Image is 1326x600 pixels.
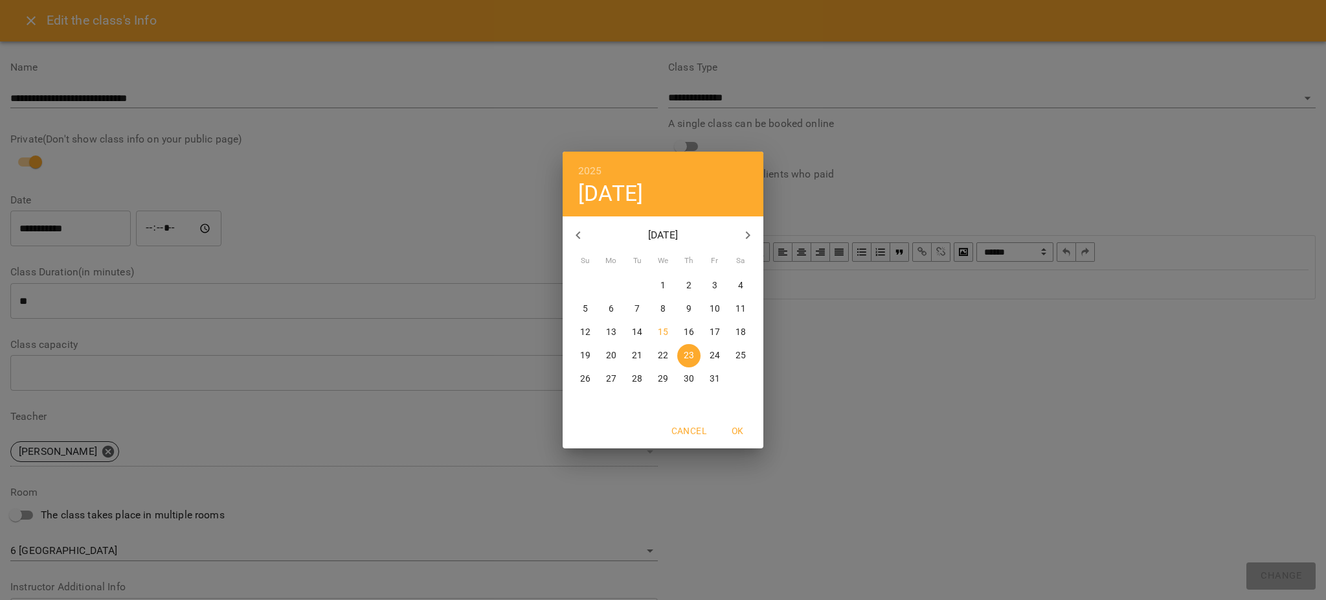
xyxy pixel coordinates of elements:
button: 22 [651,344,675,367]
p: 3 [712,279,717,292]
p: 25 [736,349,746,362]
button: 15 [651,321,675,344]
p: 23 [684,349,694,362]
button: 18 [729,321,752,344]
p: 30 [684,373,694,386]
p: 22 [658,349,668,362]
button: 20 [600,344,623,367]
button: 3 [703,274,726,297]
p: 27 [606,373,616,386]
span: Fr [703,255,726,268]
button: 4 [729,274,752,297]
span: Sa [729,255,752,268]
p: 20 [606,349,616,362]
p: 26 [580,373,590,386]
p: 4 [738,279,743,292]
button: 1 [651,274,675,297]
p: 1 [660,279,666,292]
button: 31 [703,367,726,391]
button: 30 [677,367,701,391]
span: Cancel [671,423,706,439]
span: We [651,255,675,268]
span: Mo [600,255,623,268]
button: 2 [677,274,701,297]
p: 24 [710,349,720,362]
button: 7 [625,297,649,321]
button: 2025 [578,162,602,180]
p: 29 [658,373,668,386]
p: 7 [635,303,640,316]
span: Th [677,255,701,268]
span: Su [574,255,597,268]
p: 14 [632,326,642,339]
p: 17 [710,326,720,339]
p: 28 [632,373,642,386]
button: 10 [703,297,726,321]
button: 14 [625,321,649,344]
button: 24 [703,344,726,367]
p: 31 [710,373,720,386]
p: 13 [606,326,616,339]
button: 28 [625,367,649,391]
p: 19 [580,349,590,362]
p: 5 [583,303,588,316]
button: Cancel [666,419,712,443]
button: 6 [600,297,623,321]
button: 21 [625,344,649,367]
p: [DATE] [594,227,733,243]
p: 2 [686,279,691,292]
button: 26 [574,367,597,391]
p: 18 [736,326,746,339]
button: 5 [574,297,597,321]
p: 21 [632,349,642,362]
button: 19 [574,344,597,367]
p: 11 [736,303,746,316]
button: OK [717,419,758,443]
p: 16 [684,326,694,339]
button: 27 [600,367,623,391]
p: 9 [686,303,691,316]
button: 12 [574,321,597,344]
p: 12 [580,326,590,339]
p: 8 [660,303,666,316]
button: 11 [729,297,752,321]
button: 9 [677,297,701,321]
button: 25 [729,344,752,367]
button: 23 [677,344,701,367]
p: 15 [658,326,668,339]
p: 10 [710,303,720,316]
span: Tu [625,255,649,268]
button: 16 [677,321,701,344]
span: OK [722,423,753,439]
button: 17 [703,321,726,344]
button: 29 [651,367,675,391]
button: 13 [600,321,623,344]
p: 6 [609,303,614,316]
button: 8 [651,297,675,321]
button: [DATE] [578,180,643,207]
